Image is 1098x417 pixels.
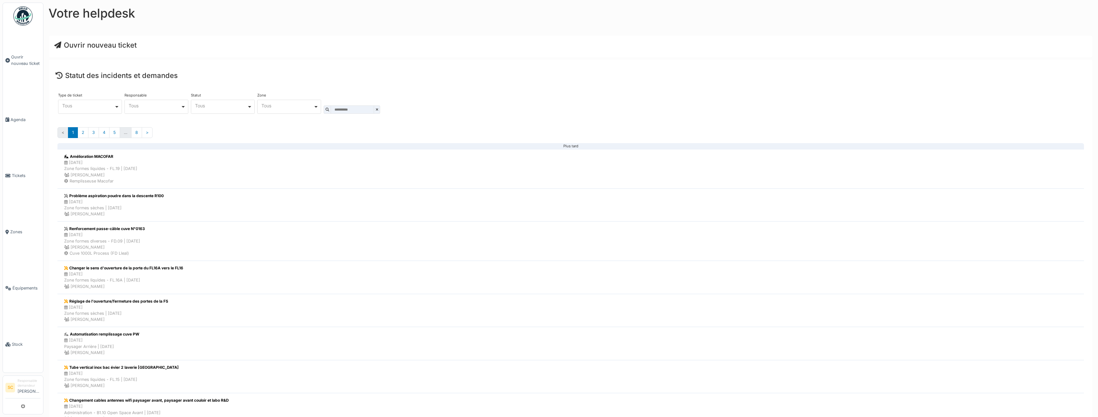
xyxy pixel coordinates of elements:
[261,104,313,107] div: Tous
[57,327,1084,360] a: Automatisation remplissage cuve PW [DATE]Paysager Arrière | [DATE] [PERSON_NAME]
[142,127,153,138] a: Suivant
[57,221,1084,261] a: Renforcement passe-câble cuve N°0163 [DATE]Zone formes diverses - FD.09 | [DATE] [PERSON_NAME] Cu...
[57,261,1084,294] a: Changer le sens d'ouverture de la porte du FL16A vers le FL16 [DATE]Zone formes liquides - FL.16A...
[12,341,41,347] span: Stock
[57,149,1084,189] a: Amélioration MACOFAR [DATE]Zone formes liquides - FL.19 | [DATE] [PERSON_NAME] Remplisseuse Macofar
[78,127,88,138] a: 2
[57,294,1084,327] a: Réglage de l'ouverture/fermeture des portes de la FS [DATE]Zone formes sèches | [DATE] [PERSON_NAME]
[3,260,43,316] a: Équipements
[13,6,33,26] img: Badge_color-CXgf-gQk.svg
[64,304,168,323] div: [DATE] Zone formes sèches | [DATE] [PERSON_NAME]
[64,398,229,403] div: Changement cables antennes wifi paysager avant, paysager avant couloir et labo R&D
[62,104,114,107] div: Tous
[257,94,266,97] label: Zone
[64,178,137,184] div: Remplisseuse Macofar
[18,378,41,388] div: Responsable demandeur
[64,193,164,199] div: Problème aspiration poudre dans la descente R100
[56,71,1086,80] h4: Statut des incidents et demandes
[11,54,41,66] span: Ouvrir nouveau ticket
[64,298,168,304] div: Réglage de l'ouverture/fermeture des portes de la FS
[3,148,43,204] a: Tickets
[3,29,43,91] a: Ouvrir nouveau ticket
[3,91,43,148] a: Agenda
[5,378,41,398] a: SC Responsable demandeur[PERSON_NAME]
[64,331,139,337] div: Automatisation remplissage cuve PW
[64,154,137,159] div: Amélioration MACOFAR
[68,127,78,138] a: 1
[88,127,99,138] a: 3
[64,232,145,250] div: [DATE] Zone formes diverses - FD.09 | [DATE] [PERSON_NAME]
[64,226,145,232] div: Renforcement passe-câble cuve N°0163
[12,173,41,179] span: Tickets
[64,370,179,389] div: [DATE] Zone formes liquides - FL.15 | [DATE] [PERSON_NAME]
[54,41,137,49] a: Ouvrir nouveau ticket
[57,189,1084,222] a: Problème aspiration poudre dans la descente R100 [DATE]Zone formes sèches | [DATE] [PERSON_NAME]
[10,229,41,235] span: Zones
[5,383,15,392] li: SC
[64,337,139,356] div: [DATE] Paysager Arrière | [DATE] [PERSON_NAME]
[109,127,120,138] a: 5
[64,271,183,290] div: [DATE] Zone formes liquides - FL.16A | [DATE] [PERSON_NAME]
[3,316,43,373] a: Stock
[57,360,1084,393] a: Tube vertical inox bac évier 2 laverie [GEOGRAPHIC_DATA] [DATE]Zone formes liquides - FL.15 | [DA...
[64,159,137,178] div: [DATE] Zone formes liquides - FL.19 | [DATE] [PERSON_NAME]
[57,127,1084,143] nav: Pages
[3,204,43,260] a: Zones
[124,94,147,97] label: Responsable
[12,285,41,291] span: Équipements
[131,127,142,138] a: 8
[195,104,247,107] div: Tous
[18,378,41,397] li: [PERSON_NAME]
[63,146,1079,147] div: Plus tard
[129,104,181,107] div: Tous
[64,265,183,271] div: Changer le sens d'ouverture de la porte du FL16A vers le FL16
[99,127,109,138] a: 4
[64,365,179,370] div: Tube vertical inox bac évier 2 laverie [GEOGRAPHIC_DATA]
[191,94,201,97] label: Statut
[58,94,82,97] label: Type de ticket
[64,199,164,217] div: [DATE] Zone formes sèches | [DATE] [PERSON_NAME]
[11,117,41,123] span: Agenda
[64,250,145,256] div: Cuve 1000L Process (FD Lleal)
